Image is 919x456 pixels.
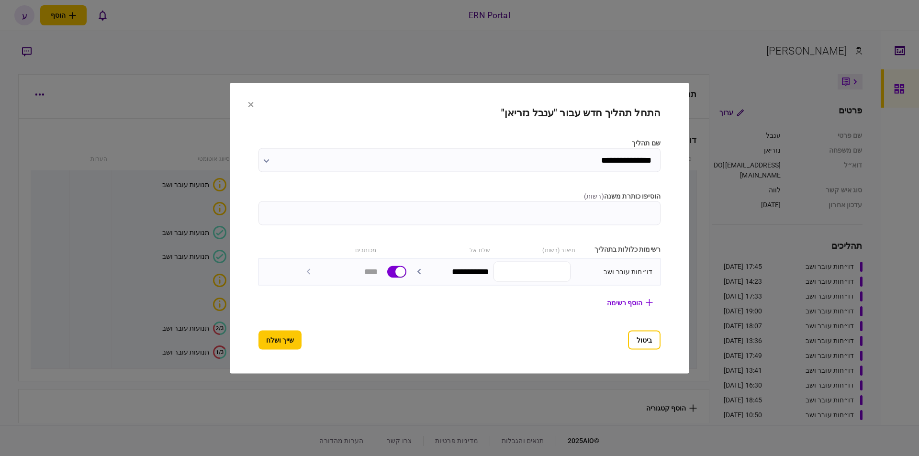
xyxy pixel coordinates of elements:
button: שייך ושלח [258,330,302,349]
input: שם תהליך [258,148,661,172]
div: דו״חות עובר ושב [575,267,652,277]
button: ביטול [628,330,661,349]
div: רשימות כלולות בתהליך [580,244,661,254]
input: הוסיפו כותרת משנה [258,201,661,225]
h2: התחל תהליך חדש עבור "ענבל נזריאן" [258,107,661,119]
label: הוסיפו כותרת משנה [258,191,661,201]
button: הוסף רשימה [599,294,661,311]
div: שלח אל [410,244,490,254]
span: ( רשות ) [584,192,604,200]
label: שם תהליך [258,138,661,148]
div: מכותבים [296,244,376,254]
div: תיאור (רשות) [495,244,575,254]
